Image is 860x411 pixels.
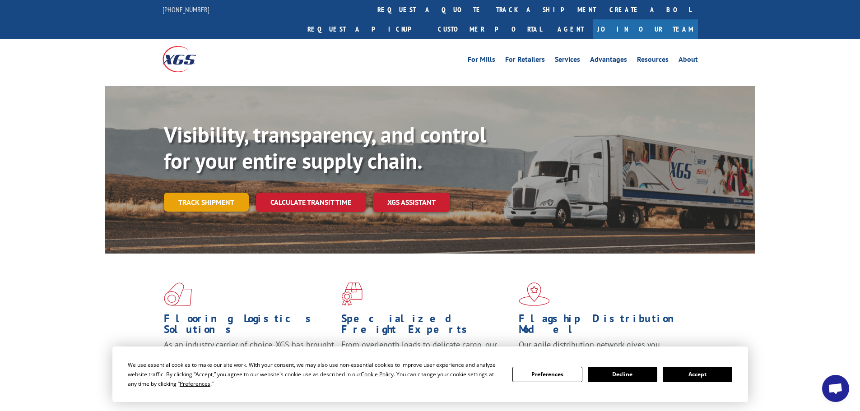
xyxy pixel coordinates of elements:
a: Customer Portal [431,19,549,39]
a: About [679,56,698,66]
button: Decline [588,367,657,382]
a: Calculate transit time [256,193,366,212]
p: From overlength loads to delicate cargo, our experienced staff knows the best way to move your fr... [341,339,512,379]
a: XGS ASSISTANT [373,193,450,212]
a: Track shipment [164,193,249,212]
button: Accept [663,367,732,382]
a: For Mills [468,56,495,66]
a: Resources [637,56,669,66]
div: Open chat [822,375,849,402]
a: [PHONE_NUMBER] [163,5,209,14]
button: Preferences [512,367,582,382]
span: Our agile distribution network gives you nationwide inventory management on demand. [519,339,685,360]
span: As an industry carrier of choice, XGS has brought innovation and dedication to flooring logistics... [164,339,334,371]
img: xgs-icon-focused-on-flooring-red [341,282,363,306]
a: Services [555,56,580,66]
a: Agent [549,19,593,39]
a: Request a pickup [301,19,431,39]
b: Visibility, transparency, and control for your entire supply chain. [164,120,486,175]
h1: Flagship Distribution Model [519,313,689,339]
a: Join Our Team [593,19,698,39]
h1: Specialized Freight Experts [341,313,512,339]
span: Preferences [180,380,210,388]
div: Cookie Consent Prompt [112,346,748,402]
span: Cookie Policy [361,370,394,378]
h1: Flooring Logistics Solutions [164,313,335,339]
a: For Retailers [505,56,545,66]
img: xgs-icon-total-supply-chain-intelligence-red [164,282,192,306]
a: Advantages [590,56,627,66]
img: xgs-icon-flagship-distribution-model-red [519,282,550,306]
div: We use essential cookies to make our site work. With your consent, we may also use non-essential ... [128,360,502,388]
